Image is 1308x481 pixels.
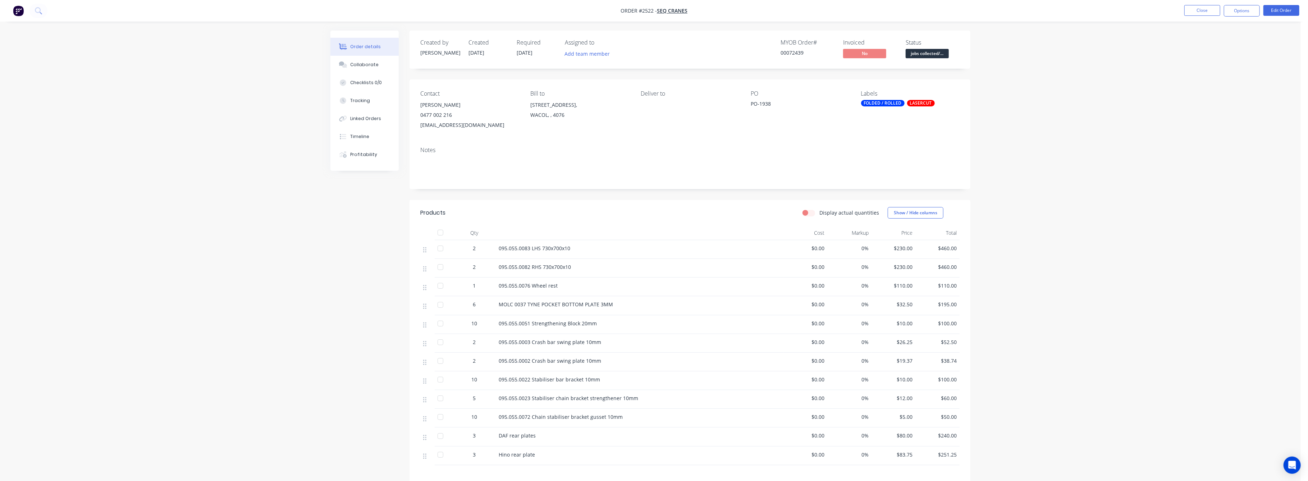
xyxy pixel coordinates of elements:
[420,90,519,97] div: Contact
[831,413,869,421] span: 0%
[499,451,535,458] span: Hino rear plate
[831,244,869,252] span: 0%
[874,451,913,458] span: $83.75
[874,432,913,439] span: $80.00
[420,100,519,110] div: [PERSON_NAME]
[330,38,399,56] button: Order details
[473,263,476,271] span: 2
[330,146,399,164] button: Profitability
[530,90,629,97] div: Bill to
[499,282,558,289] span: 095.055.0076 Wheel rest
[786,394,825,402] span: $0.00
[861,100,905,106] div: FOLDED / ROLLED
[786,451,825,458] span: $0.00
[468,49,484,56] span: [DATE]
[874,357,913,365] span: $19.37
[641,90,739,97] div: Deliver to
[420,147,960,154] div: Notes
[843,49,886,58] span: No
[473,357,476,365] span: 2
[919,244,957,252] span: $460.00
[751,100,841,110] div: PO-1938
[919,357,957,365] span: $38.74
[1184,5,1220,16] button: Close
[786,263,825,271] span: $0.00
[471,320,477,327] span: 10
[916,226,960,240] div: Total
[351,133,370,140] div: Timeline
[786,320,825,327] span: $0.00
[420,39,460,46] div: Created by
[499,357,601,364] span: 095.055.0002 Crash bar swing plate 10mm
[872,226,916,240] div: Price
[468,39,508,46] div: Created
[471,376,477,383] span: 10
[420,209,445,217] div: Products
[874,301,913,308] span: $32.50
[499,432,536,439] span: DAF rear plates
[919,320,957,327] span: $100.00
[828,226,872,240] div: Markup
[351,151,378,158] div: Profitability
[831,282,869,289] span: 0%
[499,395,638,402] span: 095.055.0023 Stabiliser chain bracket strengthener 10mm
[499,301,613,308] span: MOLC 0037 TYNE POCKET BOTTOM PLATE 3MM
[351,43,381,50] div: Order details
[499,264,571,270] span: 095.055.0082 RHS 730x700x10
[499,376,600,383] span: 095.055.0022 Stabiliser bar bracket 10mm
[330,56,399,74] button: Collaborate
[874,376,913,383] span: $10.00
[831,394,869,402] span: 0%
[473,282,476,289] span: 1
[530,100,629,123] div: [STREET_ADDRESS],WACOL, , 4076
[517,39,556,46] div: Required
[919,376,957,383] span: $100.00
[473,394,476,402] span: 5
[781,39,834,46] div: MYOB Order #
[888,207,943,219] button: Show / Hide columns
[471,413,477,421] span: 10
[843,39,897,46] div: Invoiced
[786,301,825,308] span: $0.00
[874,413,913,421] span: $5.00
[919,451,957,458] span: $251.25
[499,245,570,252] span: 095.055.0083 LHS 730x700x10
[351,115,381,122] div: Linked Orders
[831,376,869,383] span: 0%
[874,244,913,252] span: $230.00
[831,320,869,327] span: 0%
[786,282,825,289] span: $0.00
[473,432,476,439] span: 3
[420,100,519,130] div: [PERSON_NAME]0477 002 216[EMAIL_ADDRESS][DOMAIN_NAME]
[919,338,957,346] span: $52.50
[657,8,687,14] a: SEQ Cranes
[453,226,496,240] div: Qty
[919,301,957,308] span: $195.00
[621,8,657,14] span: Order #2522 -
[351,97,370,104] div: Tracking
[906,49,949,58] span: jobs collected/...
[919,432,957,439] span: $240.00
[831,263,869,271] span: 0%
[530,100,629,110] div: [STREET_ADDRESS],
[420,110,519,120] div: 0477 002 216
[786,357,825,365] span: $0.00
[831,301,869,308] span: 0%
[919,413,957,421] span: $50.00
[420,49,460,56] div: [PERSON_NAME]
[781,49,834,56] div: 00072439
[499,413,623,420] span: 095.055.0072 Chain stabiliser bracket gusset 10mm
[819,209,879,216] label: Display actual quantities
[786,244,825,252] span: $0.00
[499,339,601,345] span: 095.055.0003 Crash bar swing plate 10mm
[473,301,476,308] span: 6
[565,39,637,46] div: Assigned to
[330,74,399,92] button: Checklists 0/0
[874,282,913,289] span: $110.00
[919,394,957,402] span: $60.00
[786,376,825,383] span: $0.00
[1224,5,1260,17] button: Options
[874,338,913,346] span: $26.25
[874,320,913,327] span: $10.00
